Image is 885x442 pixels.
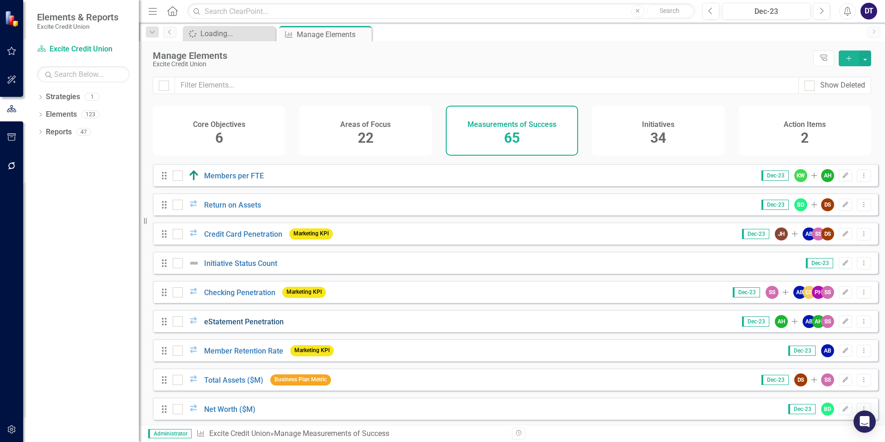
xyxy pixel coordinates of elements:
a: Member Retention Rate [204,347,283,355]
div: DS [821,227,834,240]
div: AH [775,315,788,328]
img: Within Range [188,287,199,298]
small: Excite Credit Union [37,23,118,30]
div: BD [821,403,834,416]
div: Manage Elements [153,51,809,61]
button: Dec-23 [722,3,810,19]
img: Within Range [188,316,199,327]
img: On Track/Above Target [188,170,199,181]
a: Excite Credit Union [37,44,130,55]
div: Show Deleted [820,80,865,91]
div: KW [794,169,807,182]
div: 47 [76,128,91,136]
div: SS [821,373,834,386]
a: eStatement Penetration [204,317,284,326]
span: 65 [504,130,520,146]
span: Elements & Reports [37,12,118,23]
div: BD [794,198,807,211]
div: Open Intercom Messenger [854,410,876,433]
button: DT [860,3,877,19]
h4: Core Objectives [193,120,245,129]
input: Search Below... [37,66,130,82]
a: Credit Card Penetration [204,230,282,239]
a: Net Worth ($M) [204,405,256,414]
span: 34 [650,130,666,146]
a: Excite Credit Union [209,429,270,438]
span: Business Plan Metric [270,374,331,385]
img: Within Range [188,228,199,240]
div: 1 [85,93,100,101]
h4: Areas of Focus [340,120,391,129]
div: SS [812,227,825,240]
div: AB [821,344,834,357]
div: AB [793,286,806,299]
h4: Initiatives [642,120,674,129]
div: JH [775,227,788,240]
div: SS [766,286,779,299]
div: AB [803,315,816,328]
img: Within Range [188,199,199,210]
img: Not Defined [188,258,199,269]
a: Strategies [46,92,80,102]
div: Excite Credit Union [153,61,809,68]
button: Search [647,5,693,18]
div: CD [803,286,816,299]
span: Dec-23 [761,170,789,181]
span: Administrator [148,429,192,438]
div: SS [821,315,834,328]
span: Dec-23 [788,346,816,356]
span: Marketing KPI [289,228,333,239]
h4: Measurements of Success [467,120,556,129]
div: AH [812,315,825,328]
span: Dec-23 [806,258,833,268]
div: 123 [81,111,100,119]
img: Within Range [188,404,199,415]
div: AH [821,169,834,182]
span: Dec-23 [742,229,769,239]
span: Dec-23 [788,404,816,414]
div: PH [812,286,825,299]
a: Initiative Status Count [204,259,277,268]
input: Search ClearPoint... [187,3,695,19]
a: Reports [46,127,72,138]
span: 2 [801,130,809,146]
div: » Manage Measurements of Success [196,429,505,439]
input: Filter Elements... [175,77,799,94]
img: Within Range [188,374,199,385]
div: DS [794,373,807,386]
span: Search [660,7,679,14]
span: Dec-23 [742,316,769,327]
span: 6 [215,130,223,146]
span: Dec-23 [733,287,760,297]
h4: Action Items [784,120,826,129]
a: Elements [46,109,77,120]
div: Loading... [200,28,273,39]
img: ClearPoint Strategy [5,10,21,26]
a: Checking Penetration [204,288,275,297]
span: Dec-23 [761,375,789,385]
span: Dec-23 [761,200,789,210]
div: Dec-23 [725,6,807,17]
a: Total Assets ($M) [204,376,263,385]
span: Marketing KPI [282,287,326,297]
div: SS [821,286,834,299]
a: Return on Assets [204,201,261,209]
img: Within Range [188,345,199,356]
span: 22 [358,130,374,146]
div: Manage Elements [297,29,369,40]
span: Marketing KPI [290,345,334,356]
a: Loading... [185,28,273,39]
div: AB [803,227,816,240]
a: Members per FTE [204,171,264,180]
div: DS [821,198,834,211]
